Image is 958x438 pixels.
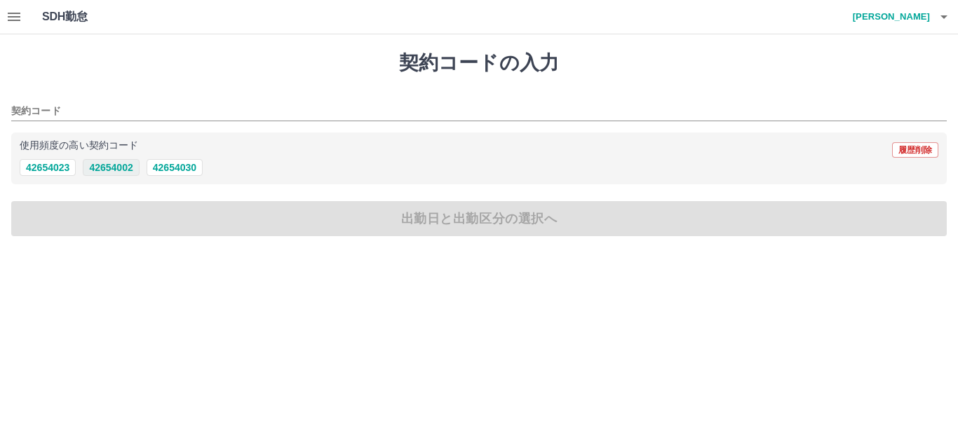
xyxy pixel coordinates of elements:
[11,51,947,75] h1: 契約コードの入力
[83,159,139,176] button: 42654002
[20,159,76,176] button: 42654023
[892,142,938,158] button: 履歴削除
[147,159,203,176] button: 42654030
[20,141,138,151] p: 使用頻度の高い契約コード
